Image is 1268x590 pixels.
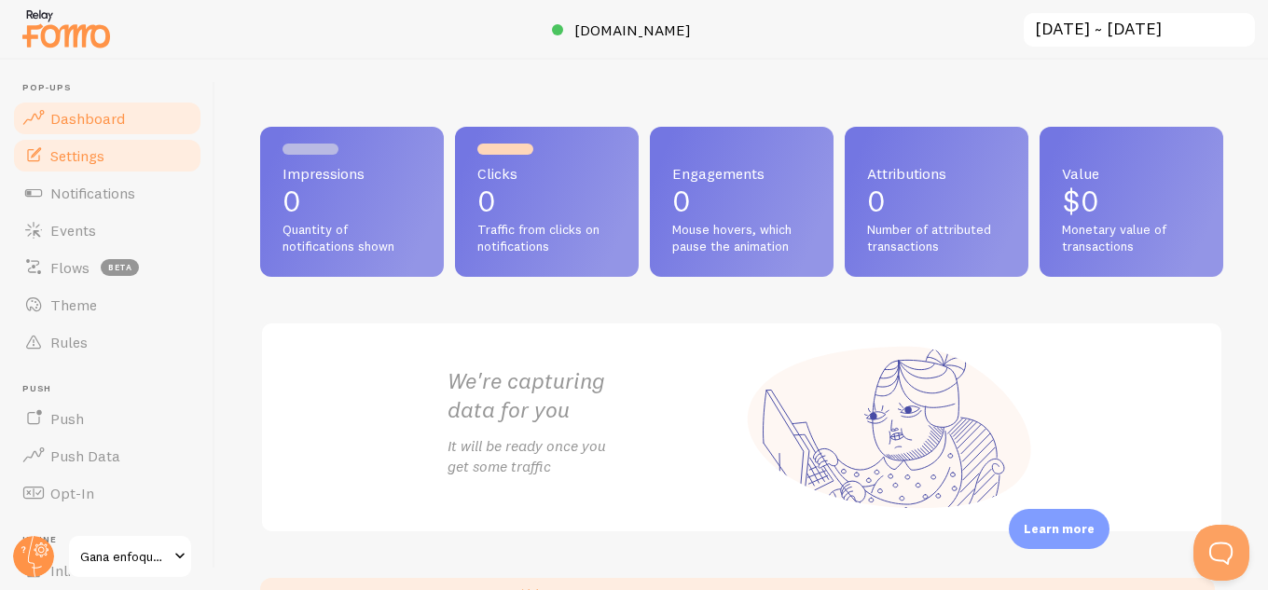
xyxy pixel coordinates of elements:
span: Number of attributed transactions [867,222,1006,254]
p: Learn more [1024,520,1095,538]
a: Gana enfoque y Acción [67,534,193,579]
a: Push [11,400,203,437]
a: Opt-In [11,474,203,512]
span: Engagements [672,166,811,181]
a: Dashboard [11,100,203,137]
span: Notifications [50,184,135,202]
p: 0 [672,186,811,216]
a: Rules [11,323,203,361]
a: Events [11,212,203,249]
iframe: Help Scout Beacon - Open [1193,525,1249,581]
span: Push [50,409,84,428]
a: Settings [11,137,203,174]
p: 0 [867,186,1006,216]
span: Value [1062,166,1201,181]
span: Attributions [867,166,1006,181]
p: 0 [283,186,421,216]
span: Traffic from clicks on notifications [477,222,616,254]
a: Flows beta [11,249,203,286]
h2: We're capturing data for you [448,366,742,424]
p: 0 [477,186,616,216]
span: Opt-In [50,484,94,502]
span: Quantity of notifications shown [283,222,421,254]
p: It will be ready once you get some traffic [448,435,742,478]
span: Gana enfoque y Acción [80,545,169,568]
span: Events [50,221,96,240]
span: Mouse hovers, which pause the animation [672,222,811,254]
span: Clicks [477,166,616,181]
span: beta [101,259,139,276]
a: Notifications [11,174,203,212]
span: $0 [1062,183,1099,219]
span: Settings [50,146,104,165]
span: Pop-ups [22,82,203,94]
span: Impressions [283,166,421,181]
span: Dashboard [50,109,125,128]
div: Learn more [1009,509,1109,549]
span: Rules [50,333,88,351]
img: fomo-relay-logo-orange.svg [20,5,113,52]
span: Push Data [50,446,120,465]
span: Flows [50,258,90,277]
a: Push Data [11,437,203,474]
span: Monetary value of transactions [1062,222,1201,254]
span: Push [22,383,203,395]
a: Theme [11,286,203,323]
span: Theme [50,295,97,314]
